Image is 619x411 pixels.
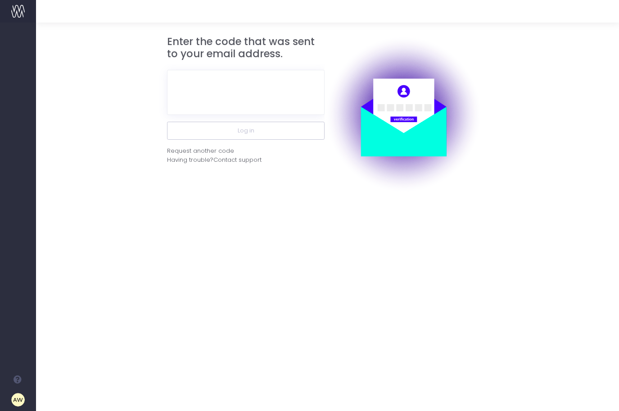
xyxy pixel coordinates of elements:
h3: Enter the code that was sent to your email address. [167,36,325,60]
img: auth.png [325,36,482,193]
div: Having trouble? [167,155,325,164]
button: Log in [167,122,325,140]
img: images/default_profile_image.png [11,393,25,406]
span: Contact support [213,155,262,164]
div: Request another code [167,146,234,155]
